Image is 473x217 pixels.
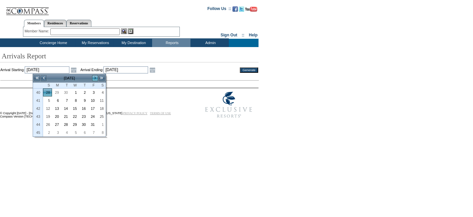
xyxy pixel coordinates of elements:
[70,121,79,129] td: Wednesday, October 29, 2025
[70,88,79,96] td: Wednesday, October 01, 2025
[52,96,61,104] td: Monday, October 06, 2025
[52,121,61,129] td: Monday, October 27, 2025
[149,66,156,74] a: Open the calendar popup.
[75,39,114,47] td: My Reservations
[43,82,52,88] th: Sunday
[97,82,106,88] th: Saturday
[97,96,106,104] td: Saturday, October 11, 2025
[61,121,70,129] td: Tuesday, October 28, 2025
[66,20,91,27] a: Reservations
[43,121,52,128] a: 26
[79,89,87,96] a: 2
[52,97,61,104] a: 6
[70,96,79,104] td: Wednesday, October 08, 2025
[190,39,229,47] td: Admin
[0,66,231,74] td: Arrival Starting: Arrival Ending:
[6,2,49,15] img: Compass Home
[61,89,70,96] a: 30
[61,96,70,104] td: Tuesday, October 07, 2025
[52,89,61,96] a: 29
[88,89,96,96] a: 3
[97,104,106,113] td: Saturday, October 18, 2025
[88,113,97,121] td: Friday, October 24, 2025
[79,113,88,121] td: Thursday, October 23, 2025
[97,129,106,137] td: Saturday, November 08, 2025
[88,121,96,128] a: 31
[240,67,258,73] input: Generate
[33,88,43,96] th: 40
[97,113,105,120] a: 25
[33,129,43,137] th: 45
[97,97,105,104] a: 11
[88,96,97,104] td: Friday, October 10, 2025
[79,104,88,113] td: Thursday, October 16, 2025
[88,121,97,129] td: Friday, October 31, 2025
[88,113,96,120] a: 24
[70,113,79,120] a: 22
[88,88,97,96] td: Friday, October 03, 2025
[70,121,79,128] a: 29
[79,121,88,129] td: Thursday, October 30, 2025
[79,96,88,104] td: Thursday, October 09, 2025
[79,82,88,88] th: Thursday
[232,8,238,12] a: Become our fan on Facebook
[52,104,61,113] td: Monday, October 13, 2025
[33,121,43,129] th: 44
[70,97,79,104] a: 8
[98,75,105,81] a: >>
[97,121,105,128] a: 1
[43,129,52,137] td: Sunday, November 02, 2025
[79,129,88,137] td: Thursday, November 06, 2025
[61,113,70,121] td: Tuesday, October 21, 2025
[34,75,40,81] a: <<
[97,88,106,96] td: Saturday, October 04, 2025
[70,66,77,74] a: Open the calendar popup.
[33,113,43,121] th: 43
[43,88,52,96] td: Sunday, September 28, 2025
[88,82,97,88] th: Friday
[92,75,98,81] a: >
[220,33,237,37] a: Sign Out
[150,112,171,115] a: TERMS OF USE
[97,121,106,129] td: Saturday, November 01, 2025
[70,105,79,112] a: 15
[79,97,87,104] a: 9
[121,28,127,34] img: View
[70,89,79,96] a: 1
[52,129,61,137] td: Monday, November 03, 2025
[239,8,244,12] a: Follow us on Twitter
[43,121,52,129] td: Sunday, October 26, 2025
[88,129,96,136] a: 7
[245,7,257,12] img: Subscribe to our YouTube Channel
[207,6,231,14] td: Follow Us ::
[43,113,52,121] td: Sunday, October 19, 2025
[79,129,87,136] a: 6
[70,104,79,113] td: Wednesday, October 15, 2025
[43,105,52,112] a: 12
[33,104,43,113] th: 42
[70,113,79,121] td: Wednesday, October 22, 2025
[43,89,52,96] a: 28
[249,33,258,37] a: Help
[114,39,152,47] td: My Destination
[52,113,61,121] td: Monday, October 20, 2025
[88,105,96,112] a: 17
[61,104,70,113] td: Tuesday, October 14, 2025
[97,129,105,136] a: 8
[79,88,88,96] td: Thursday, October 02, 2025
[97,89,105,96] a: 4
[52,105,61,112] a: 13
[40,75,47,81] a: <
[43,113,52,120] a: 19
[242,33,245,37] span: ::
[52,113,61,120] a: 20
[97,113,106,121] td: Saturday, October 25, 2025
[79,121,87,128] a: 30
[52,121,61,128] a: 27
[24,20,44,27] a: Members
[61,97,70,104] a: 7
[128,28,133,34] img: Reservations
[88,104,97,113] td: Friday, October 17, 2025
[70,82,79,88] th: Wednesday
[33,96,43,104] th: 41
